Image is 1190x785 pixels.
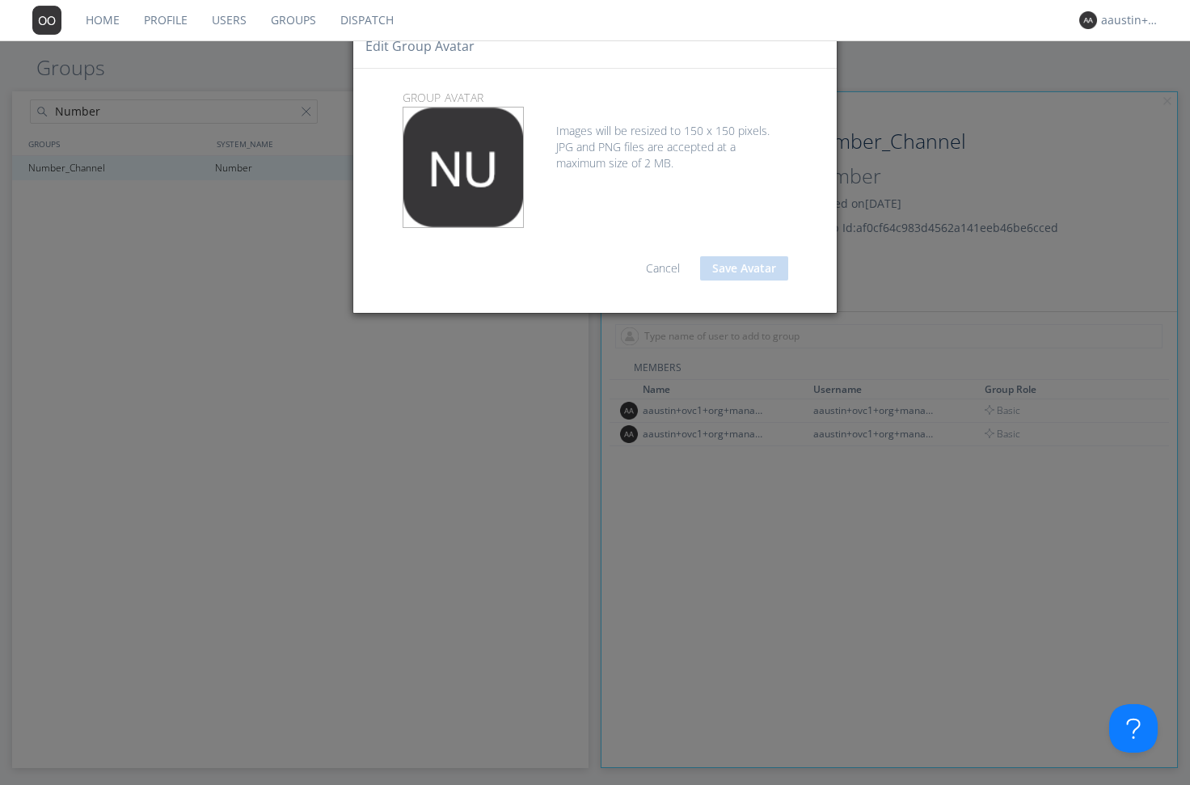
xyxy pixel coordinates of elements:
[403,108,523,227] img: 373638.png
[646,260,680,276] a: Cancel
[1079,11,1097,29] img: 373638.png
[32,6,61,35] img: 373638.png
[365,37,475,56] h4: Edit group Avatar
[1101,12,1162,28] div: aaustin+ovc1+org
[700,256,788,281] button: Save Avatar
[390,89,800,107] p: group Avatar
[403,107,788,171] div: Images will be resized to 150 x 150 pixels. JPG and PNG files are accepted at a maximum size of 2...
